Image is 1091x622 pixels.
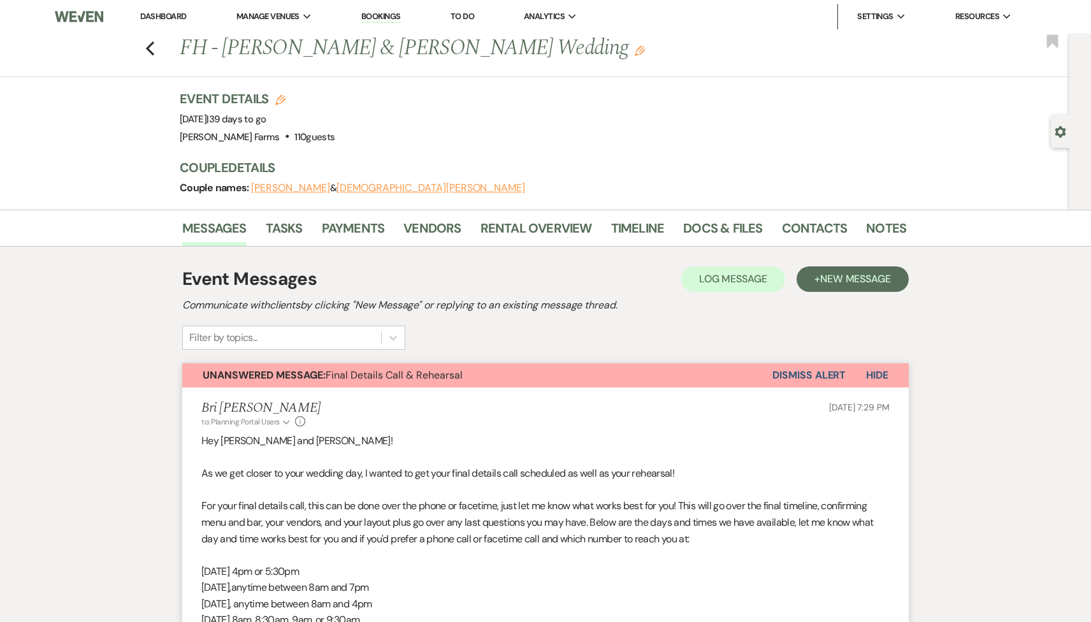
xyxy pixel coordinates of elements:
span: [DATE], anytime between 8am and 4pm [201,597,372,611]
span: Log Message [699,272,767,286]
span: Hide [866,368,888,382]
button: Dismiss Alert [772,363,846,387]
button: Log Message [681,266,785,292]
a: Timeline [611,218,665,246]
div: Filter by topics... [189,330,257,345]
span: Manage Venues [236,10,300,23]
img: Weven Logo [55,3,103,30]
span: & [251,182,525,194]
span: Analytics [524,10,565,23]
button: to: Planning Portal Users [201,416,292,428]
a: Notes [866,218,906,246]
a: Rental Overview [480,218,592,246]
strong: Unanswered Message: [203,368,326,382]
button: Unanswered Message:Final Details Call & Rehearsal [182,363,772,387]
span: 110 guests [294,131,335,143]
a: Contacts [782,218,848,246]
span: anytime between 8am and 7pm [231,581,369,594]
span: Hey [PERSON_NAME] and [PERSON_NAME]! [201,434,393,447]
h3: Event Details [180,90,335,108]
a: Payments [322,218,385,246]
h2: Communicate with clients by clicking "New Message" or replying to an existing message thread. [182,298,909,313]
span: to: Planning Portal Users [201,417,280,427]
a: Dashboard [140,11,186,22]
a: Messages [182,218,247,246]
h3: Couple Details [180,159,893,177]
span: New Message [820,272,891,286]
p: [DATE], [201,579,890,596]
span: 39 days to go [209,113,266,126]
button: Edit [635,45,645,56]
span: [PERSON_NAME] Farms [180,131,280,143]
a: Docs & Files [683,218,762,246]
h1: FH - [PERSON_NAME] & [PERSON_NAME] Wedding [180,33,751,64]
span: Resources [955,10,999,23]
h1: Event Messages [182,266,317,293]
a: Tasks [266,218,303,246]
button: [PERSON_NAME] [251,183,330,193]
button: [DEMOGRAPHIC_DATA][PERSON_NAME] [336,183,525,193]
span: As we get closer to your wedding day, I wanted to get your final details call scheduled as well a... [201,466,674,480]
a: Bookings [361,11,401,23]
span: Final Details Call & Rehearsal [203,368,463,382]
a: Vendors [403,218,461,246]
a: To Do [451,11,474,22]
button: Hide [846,363,909,387]
button: +New Message [797,266,909,292]
span: Settings [857,10,893,23]
h5: Bri [PERSON_NAME] [201,400,321,416]
span: Couple names: [180,181,251,194]
span: | [206,113,266,126]
span: [DATE] [180,113,266,126]
span: For your final details call, this can be done over the phone or facetime, just let me know what w... [201,499,873,545]
p: [DATE] 4pm or 5:30pm [201,563,890,580]
button: Open lead details [1055,125,1066,137]
span: [DATE] 7:29 PM [829,401,890,413]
